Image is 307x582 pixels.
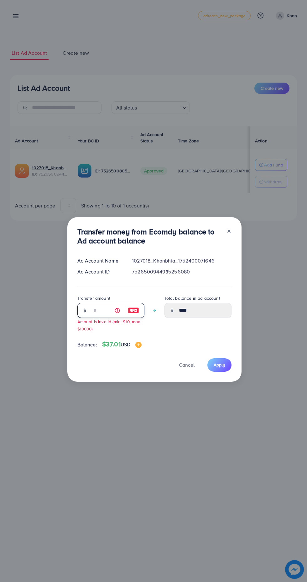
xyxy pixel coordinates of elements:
[135,342,142,348] img: image
[72,268,127,275] div: Ad Account ID
[72,257,127,264] div: Ad Account Name
[77,341,97,348] span: Balance:
[121,341,130,348] span: USD
[214,362,225,368] span: Apply
[127,257,236,264] div: 1027018_Khanbhia_1752400071646
[77,227,221,245] h3: Transfer money from Ecomdy balance to Ad account balance
[171,358,202,372] button: Cancel
[128,307,139,314] img: image
[179,361,195,368] span: Cancel
[127,268,236,275] div: 7526500944935256080
[164,295,220,301] label: Total balance in ad account
[102,340,142,348] h4: $37.01
[77,295,110,301] label: Transfer amount
[207,358,232,372] button: Apply
[77,319,141,332] small: Amount is invalid (min: $10, max: $10000)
